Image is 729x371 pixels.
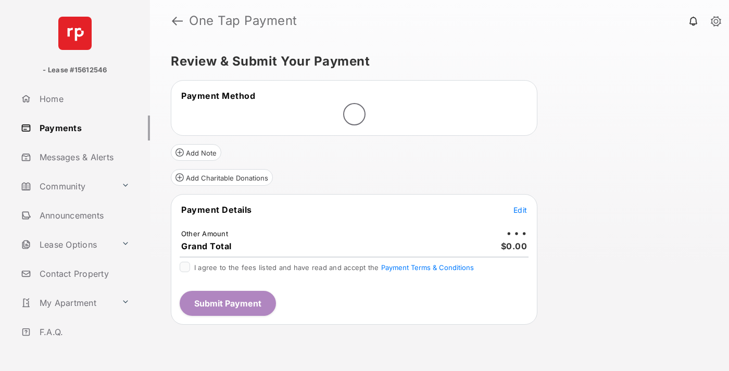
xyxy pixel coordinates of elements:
[501,241,527,251] span: $0.00
[17,203,150,228] a: Announcements
[171,55,700,68] h5: Review & Submit Your Payment
[58,17,92,50] img: svg+xml;base64,PHN2ZyB4bWxucz0iaHR0cDovL3d3dy53My5vcmcvMjAwMC9zdmciIHdpZHRoPSI2NCIgaGVpZ2h0PSI2NC...
[17,116,150,140] a: Payments
[17,232,117,257] a: Lease Options
[181,204,252,215] span: Payment Details
[171,169,273,186] button: Add Charitable Donations
[17,145,150,170] a: Messages & Alerts
[17,290,117,315] a: My Apartment
[189,15,297,27] strong: One Tap Payment
[17,86,150,111] a: Home
[17,261,150,286] a: Contact Property
[181,91,255,101] span: Payment Method
[180,291,276,316] button: Submit Payment
[181,241,232,251] span: Grand Total
[171,144,221,161] button: Add Note
[194,263,474,272] span: I agree to the fees listed and have read and accept the
[17,174,117,199] a: Community
[513,206,527,214] span: Edit
[181,229,229,238] td: Other Amount
[513,204,527,215] button: Edit
[381,263,474,272] button: I agree to the fees listed and have read and accept the
[17,319,150,344] a: F.A.Q.
[43,65,107,75] p: - Lease #15612546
